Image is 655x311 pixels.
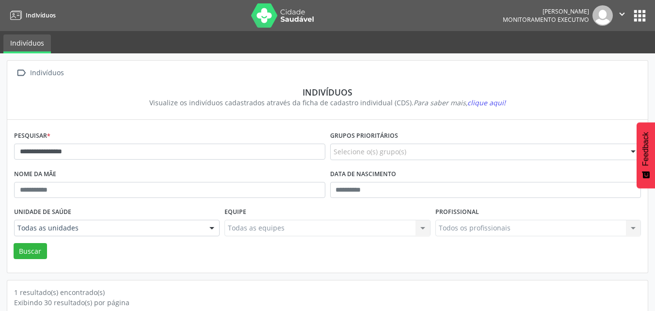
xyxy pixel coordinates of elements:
[28,66,65,80] div: Indivíduos
[3,34,51,53] a: Indivíduos
[21,87,634,98] div: Indivíduos
[414,98,506,107] i: Para saber mais,
[26,11,56,19] span: Indivíduos
[17,223,200,233] span: Todas as unidades
[592,5,613,26] img: img
[14,205,71,220] label: Unidade de saúde
[14,129,50,144] label: Pesquisar
[631,7,648,24] button: apps
[14,243,47,260] button: Buscar
[224,205,246,220] label: Equipe
[467,98,506,107] span: clique aqui!
[330,129,398,144] label: Grupos prioritários
[14,66,65,80] a:  Indivíduos
[14,287,641,297] div: 1 resultado(s) encontrado(s)
[21,98,634,108] div: Visualize os indivíduos cadastrados através da ficha de cadastro individual (CDS).
[330,167,396,182] label: Data de nascimento
[503,16,589,24] span: Monitoramento Executivo
[617,9,627,19] i: 
[435,205,479,220] label: Profissional
[641,132,650,166] span: Feedback
[14,297,641,308] div: Exibindo 30 resultado(s) por página
[14,167,56,182] label: Nome da mãe
[503,7,589,16] div: [PERSON_NAME]
[14,66,28,80] i: 
[637,122,655,188] button: Feedback - Mostrar pesquisa
[7,7,56,23] a: Indivíduos
[334,147,406,157] span: Selecione o(s) grupo(s)
[613,5,631,26] button: 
